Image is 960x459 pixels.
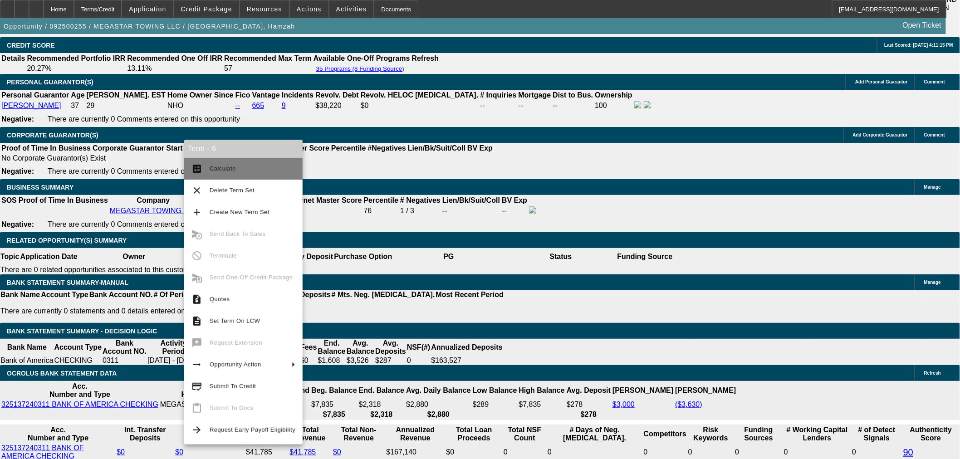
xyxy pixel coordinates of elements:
[71,91,84,99] b: Age
[191,316,202,327] mat-icon: description
[4,23,295,30] span: Opportunity / 092500255 / MEGASTAR TOWING LLC / [GEOGRAPHIC_DATA], Hamzah
[210,383,256,390] span: Submit To Credit
[89,290,153,299] th: Bank Account NO.
[358,382,405,399] th: End. Balance
[331,144,366,152] b: Percentile
[375,356,407,365] td: $287
[7,370,117,377] span: OCROLUS BANK STATEMENT DATA
[411,54,440,63] th: Refresh
[442,206,500,216] td: --
[1,102,61,109] a: [PERSON_NAME]
[735,425,783,443] th: Funding Sources
[87,91,166,99] b: [PERSON_NAME]. EST
[431,339,503,356] th: Annualized Deposits
[1,167,34,175] b: Negative:
[675,400,702,408] a: ($3,630)
[1,196,17,205] th: SOS
[407,339,431,356] th: NSF(#)
[553,91,593,99] b: Dist to Bus.
[472,400,518,409] td: $289
[333,448,341,456] a: $0
[553,101,594,111] td: --
[386,425,445,443] th: Annualized Revenue
[311,400,357,409] td: $7,835
[282,102,286,109] a: 9
[329,0,374,18] button: Activities
[137,196,170,204] b: Company
[48,115,240,123] span: There are currently 0 Comments entered on this opportunity
[48,220,240,228] span: There are currently 0 Comments entered on this opportunity
[387,448,445,456] div: $167,140
[502,196,527,204] b: BV Exp
[501,206,528,216] td: --
[315,101,359,111] td: $38,220
[224,64,312,73] td: 57
[644,101,651,108] img: linkedin-icon.png
[364,207,398,215] div: 76
[210,426,295,433] span: Request Early Payoff Eligibility
[282,91,313,99] b: Incidents
[333,248,392,265] th: Purchase Option
[26,64,126,73] td: 20.27%
[903,447,913,457] a: 90
[86,101,166,111] td: 29
[175,425,245,443] th: Int. Transfer Withdrawals
[406,400,471,409] td: $2,880
[436,290,504,299] th: Most Recent Period
[1,400,158,408] a: 325137240311 BANK OF AMERICA CHECKING
[519,400,565,409] td: $7,835
[480,101,517,111] td: --
[519,91,551,99] b: Mortgage
[78,248,190,265] th: Owner
[210,361,261,368] span: Opportunity Action
[129,5,166,13] span: Application
[102,356,147,365] td: 0311
[191,359,202,370] mat-icon: arrow_right_alt
[566,410,611,419] th: $278
[318,339,346,356] th: End. Balance
[0,307,504,315] p: There are currently 0 statements and 0 details entered on this opportunity
[364,196,398,204] b: Percentile
[643,425,687,443] th: Competitors
[318,356,346,365] td: $1,608
[289,425,332,443] th: Total Revenue
[7,132,98,139] span: CORPORATE GUARANTOR(S)
[472,382,518,399] th: Low Balance
[784,425,851,443] th: # Working Capital Lenders
[852,425,902,443] th: # of Detect Signals
[290,196,362,204] b: Paynet Master Score
[127,54,223,63] th: Recommended One Off IRR
[167,91,234,99] b: Home Owner Since
[175,448,183,456] a: $0
[529,206,536,214] img: facebook-icon.png
[1,115,34,123] b: Negative:
[70,101,85,111] td: 37
[181,5,232,13] span: Credit Package
[275,248,333,265] th: Security Deposit
[54,339,103,356] th: Account Type
[634,101,642,108] img: facebook-icon.png
[924,132,945,137] span: Comment
[1,425,115,443] th: Acc. Number and Type
[191,207,202,218] mat-icon: add
[166,144,182,152] b: Start
[400,196,441,204] b: # Negatives
[252,102,264,109] a: 665
[191,294,202,305] mat-icon: request_quote
[7,42,55,49] span: CREDIT SCORE
[235,91,250,99] b: Fico
[147,339,200,356] th: Activity Period
[315,91,359,99] b: Revolv. Debt
[48,167,240,175] span: There are currently 0 Comments entered on this opportunity
[1,382,159,399] th: Acc. Number and Type
[117,448,125,456] a: $0
[210,317,260,324] span: Set Term On LCW
[924,185,941,190] span: Manage
[333,425,385,443] th: Total Non-Revenue
[7,327,157,335] span: Bank Statement Summary - Decision Logic
[311,410,357,419] th: $7,835
[446,425,503,443] th: Total Loan Proceeds
[924,371,941,376] span: Refresh
[503,425,546,443] th: Sum of the Total NSF Count and Total Overdraft Fee Count from Ocrolus
[480,91,516,99] b: # Inquiries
